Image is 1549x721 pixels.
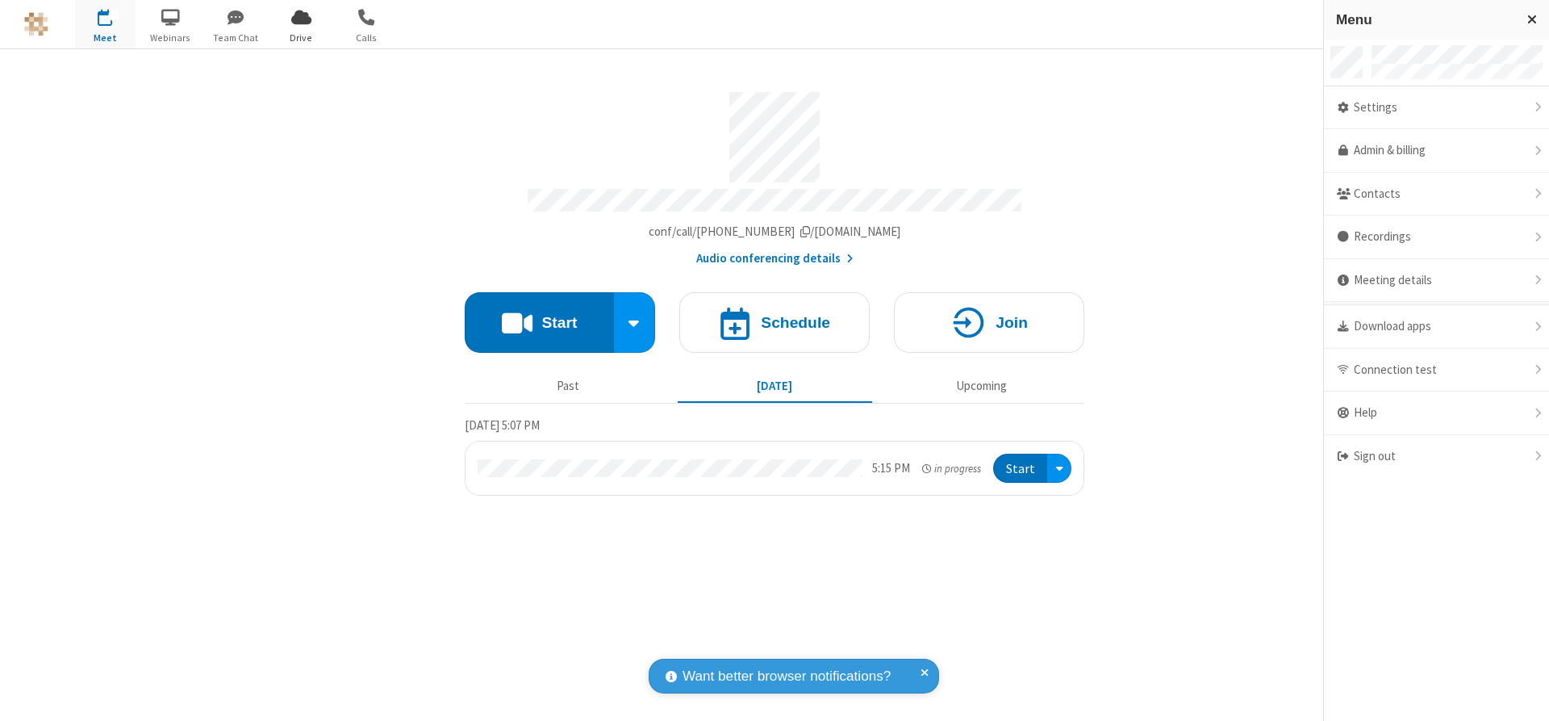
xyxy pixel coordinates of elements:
button: [DATE] [678,371,872,401]
button: Copy my meeting room linkCopy my meeting room link [649,223,901,241]
div: Contacts [1324,173,1549,216]
h4: Start [541,315,577,330]
span: Webinars [140,31,201,45]
div: Connection test [1324,349,1549,392]
button: Upcoming [884,371,1079,401]
div: Recordings [1324,216,1549,259]
div: Meeting details [1324,259,1549,303]
button: Audio conferencing details [696,249,854,268]
div: Settings [1324,86,1549,130]
span: Meet [75,31,136,45]
button: Start [465,292,614,353]
span: Calls [336,31,397,45]
button: Schedule [679,292,870,353]
span: [DATE] 5:07 PM [465,417,540,433]
button: Past [471,371,666,401]
iframe: Chat [1509,679,1537,710]
section: Today's Meetings [465,416,1084,497]
section: Account details [465,80,1084,268]
em: in progress [922,461,981,476]
div: 5:15 PM [872,459,910,478]
span: Drive [271,31,332,45]
span: Copy my meeting room link [649,224,901,239]
div: Download apps [1324,305,1549,349]
div: Sign out [1324,435,1549,478]
a: Admin & billing [1324,129,1549,173]
button: Join [894,292,1084,353]
div: Help [1324,392,1549,435]
div: Start conference options [614,292,656,353]
button: Start [993,454,1047,484]
span: Team Chat [206,31,266,45]
img: QA Selenium DO NOT DELETE OR CHANGE [24,12,48,36]
h4: Schedule [761,315,830,330]
h3: Menu [1336,12,1513,27]
div: Open menu [1047,454,1071,484]
div: 1 [109,9,119,21]
h4: Join [996,315,1028,330]
span: Want better browser notifications? [683,666,891,687]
